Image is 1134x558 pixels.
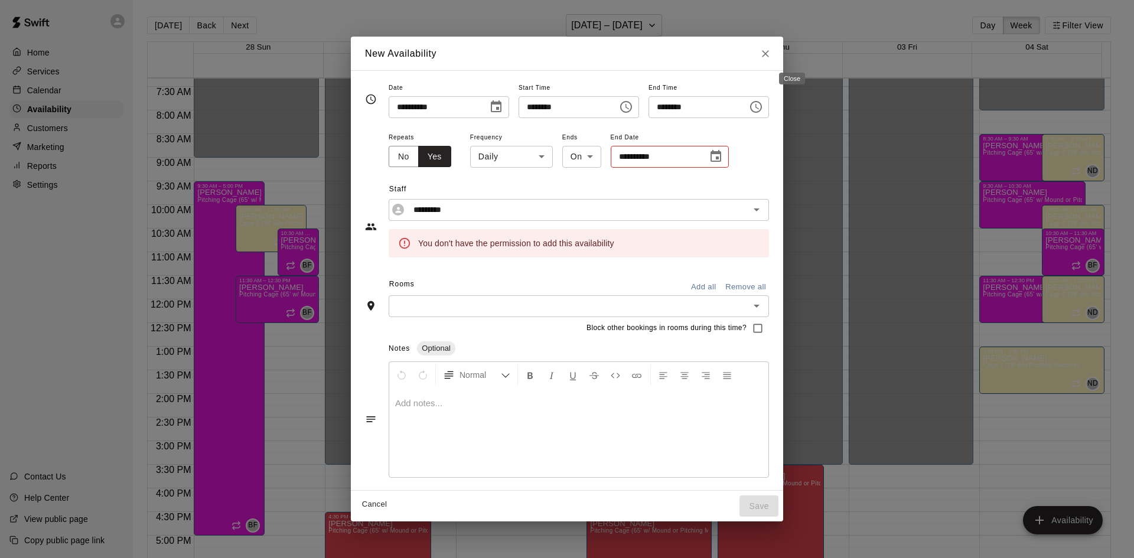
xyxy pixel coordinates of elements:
[484,95,508,119] button: Choose date, selected date is Sep 28, 2025
[365,300,377,312] svg: Rooms
[389,130,461,146] span: Repeats
[717,364,737,386] button: Justify Align
[519,80,639,96] span: Start Time
[542,364,562,386] button: Format Italics
[562,146,601,168] div: On
[389,146,419,168] button: No
[674,364,695,386] button: Center Align
[365,93,377,105] svg: Timing
[586,322,747,334] span: Block other bookings in rooms during this time?
[685,278,722,296] button: Add all
[392,364,412,386] button: Undo
[389,180,769,199] span: Staff
[365,221,377,233] svg: Staff
[748,201,765,218] button: Open
[611,130,729,146] span: End Date
[653,364,673,386] button: Left Align
[755,43,776,64] button: Close
[748,298,765,314] button: Open
[418,146,451,168] button: Yes
[704,145,728,168] button: Choose date
[614,95,638,119] button: Choose time, selected time is 2:00 PM
[470,146,553,168] div: Daily
[418,233,614,254] div: You don't have the permission to add this availability
[627,364,647,386] button: Insert Link
[470,130,553,146] span: Frequency
[413,364,433,386] button: Redo
[365,413,377,425] svg: Notes
[779,73,805,84] div: Close
[389,80,509,96] span: Date
[696,364,716,386] button: Right Align
[356,495,393,514] button: Cancel
[389,344,410,353] span: Notes
[460,369,501,381] span: Normal
[417,344,455,353] span: Optional
[744,95,768,119] button: Choose time, selected time is 2:30 PM
[649,80,769,96] span: End Time
[389,280,415,288] span: Rooms
[605,364,625,386] button: Insert Code
[584,364,604,386] button: Format Strikethrough
[389,146,451,168] div: outlined button group
[563,364,583,386] button: Format Underline
[365,46,436,61] h6: New Availability
[438,364,515,386] button: Formatting Options
[722,278,769,296] button: Remove all
[562,130,601,146] span: Ends
[520,364,540,386] button: Format Bold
